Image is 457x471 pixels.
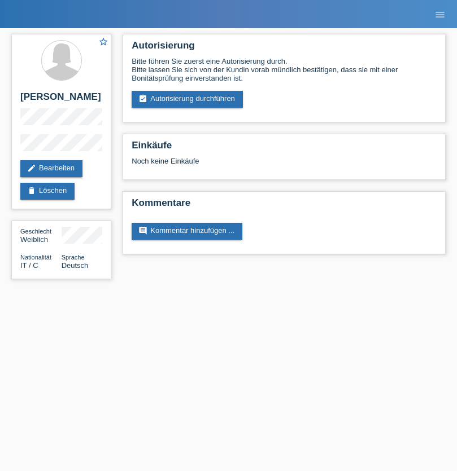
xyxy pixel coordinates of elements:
[429,11,451,17] a: menu
[20,261,38,270] span: Italien / C / 04.11.2000
[132,91,243,108] a: assignment_turned_inAutorisierung durchführen
[132,223,242,240] a: commentKommentar hinzufügen ...
[20,227,62,244] div: Weiblich
[62,261,89,270] span: Deutsch
[20,183,75,200] a: deleteLöschen
[132,197,437,214] h2: Kommentare
[132,140,437,157] h2: Einkäufe
[20,160,82,177] a: editBearbeiten
[132,157,437,174] div: Noch keine Einkäufe
[20,91,102,108] h2: [PERSON_NAME]
[98,37,108,49] a: star_border
[138,226,147,235] i: comment
[132,57,437,82] div: Bitte führen Sie zuerst eine Autorisierung durch. Bitte lassen Sie sich von der Kundin vorab münd...
[132,40,437,57] h2: Autorisierung
[98,37,108,47] i: star_border
[20,228,51,235] span: Geschlecht
[434,9,446,20] i: menu
[138,94,147,103] i: assignment_turned_in
[20,254,51,261] span: Nationalität
[62,254,85,261] span: Sprache
[27,164,36,173] i: edit
[27,186,36,195] i: delete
